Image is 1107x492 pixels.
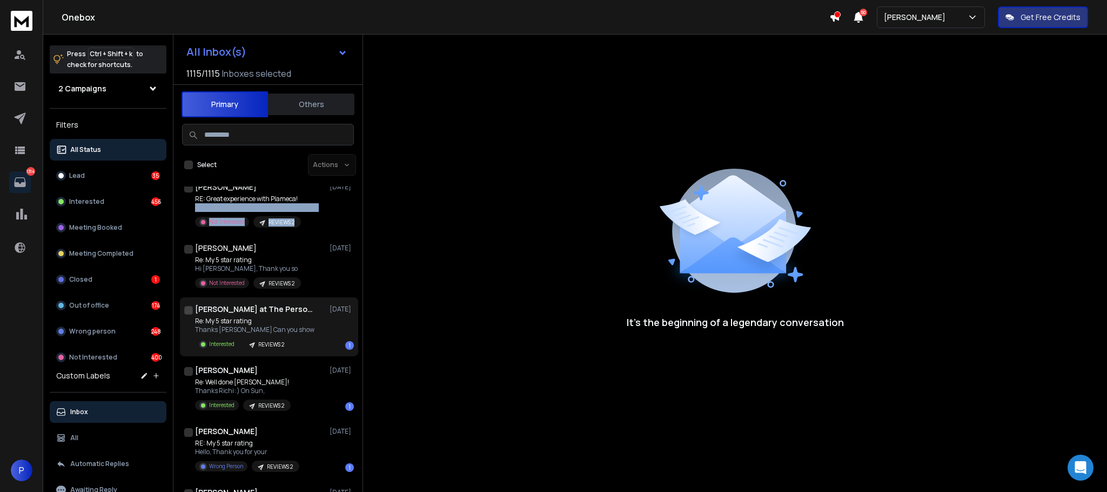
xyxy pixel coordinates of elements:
h3: Inboxes selected [222,67,291,80]
p: All Status [70,145,101,154]
button: 2 Campaigns [50,78,166,99]
div: 1 [151,275,160,284]
p: REVIEWS 2 [258,402,284,410]
h1: [PERSON_NAME] [195,426,258,437]
div: Open Intercom Messenger [1068,455,1093,481]
span: Ctrl + Shift + k [88,48,134,60]
h3: Custom Labels [56,370,110,381]
p: [DATE] [330,244,354,252]
button: Get Free Credits [998,6,1088,28]
p: Lead [69,171,85,180]
button: P [11,460,32,481]
button: Out of office174 [50,295,166,316]
button: Meeting Booked [50,217,166,238]
button: Meeting Completed [50,243,166,264]
p: Re: My 5 star rating [195,256,301,264]
p: 1314 [26,167,35,176]
a: 1314 [9,171,31,193]
p: Not Interested [209,218,245,226]
p: Automatic Replies [70,460,129,468]
button: All [50,427,166,449]
p: Thanks [PERSON_NAME] Can you show [195,325,314,334]
div: 248 [151,327,160,336]
h1: [PERSON_NAME] [195,243,257,254]
button: Lead35 [50,165,166,187]
p: RE: My 5 star rating [195,439,299,448]
div: 1 [345,402,354,411]
p: REVIEWS 2 [258,341,284,349]
label: Select [197,161,217,169]
h3: Filters [50,117,166,132]
h1: [PERSON_NAME] [195,182,257,192]
div: 35 [151,171,160,180]
p: Interested [209,401,234,409]
p: [DATE] [330,427,354,436]
p: [DATE] [330,366,354,375]
button: All Inbox(s) [178,41,356,63]
p: Wrong Person [209,462,243,470]
p: All [70,434,78,442]
button: Inbox [50,401,166,423]
span: 50 [860,9,867,16]
button: Wrong person248 [50,321,166,342]
p: Wrong person [69,327,116,336]
h1: [PERSON_NAME] at The Personal [PERSON_NAME] [195,304,314,315]
div: 174 [151,301,160,310]
p: Inbox [70,408,88,416]
div: 400 [151,353,160,362]
button: Others [268,92,354,116]
button: All Status [50,139,166,161]
p: Not Interested [69,353,117,362]
p: Hi [PERSON_NAME], Thank you so [195,264,301,273]
p: Hello, Thank you for your [195,448,299,456]
p: Press to check for shortcuts. [67,49,143,70]
div: 1 [345,463,354,472]
button: Not Interested400 [50,347,166,368]
h1: 2 Campaigns [58,83,106,94]
p: UNSUBSCRIBE, PLEASE [PERSON_NAME] [195,203,319,212]
button: Automatic Replies [50,453,166,475]
p: Thanks Richi :) On Sun, [195,387,291,395]
p: Meeting Booked [69,223,122,232]
img: logo [11,11,32,31]
button: Closed1 [50,269,166,290]
p: It’s the beginning of a legendary conversation [627,315,844,330]
p: Not Interested [209,279,245,287]
span: 1115 / 1115 [186,67,220,80]
p: Meeting Completed [69,249,133,258]
p: Closed [69,275,92,284]
p: Out of office [69,301,109,310]
h1: [PERSON_NAME] [195,365,258,376]
p: [PERSON_NAME] [884,12,950,23]
p: REVIEWS 2 [267,463,293,471]
p: REVIEWS 2 [269,280,294,288]
p: Re: Well done [PERSON_NAME]! [195,378,291,387]
button: Interested456 [50,191,166,212]
p: Interested [209,340,234,348]
p: Re: My 5 star rating [195,317,314,325]
p: [DATE] [330,183,354,191]
h1: All Inbox(s) [186,46,246,57]
div: 456 [151,197,160,206]
p: [DATE] [330,305,354,314]
p: Interested [69,197,104,206]
p: REVIEWS 2 [269,218,294,227]
button: Primary [182,91,268,117]
p: Get Free Credits [1021,12,1081,23]
h1: Onebox [62,11,829,24]
p: RE: Great experience with Plameca! [195,195,319,203]
div: 1 [345,341,354,350]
